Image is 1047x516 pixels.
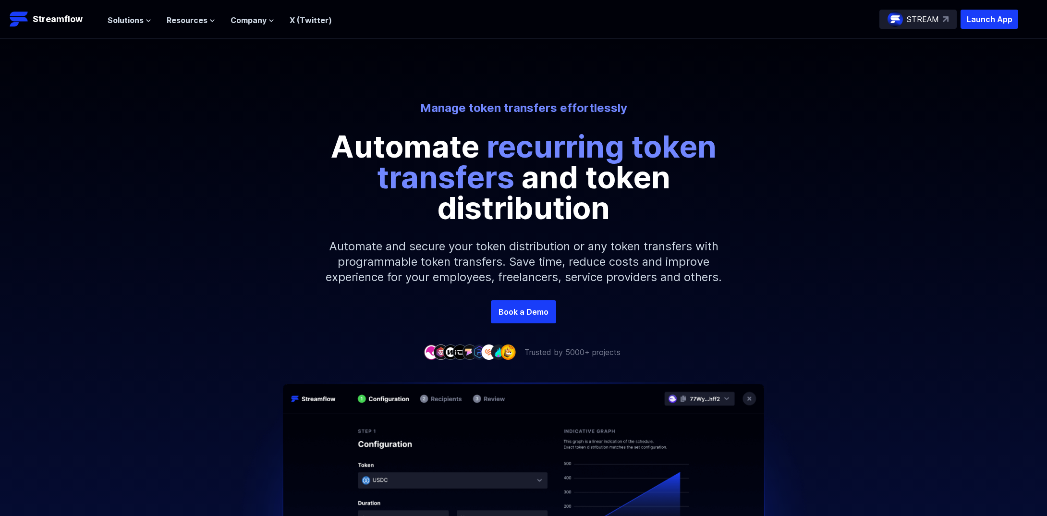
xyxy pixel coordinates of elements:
button: Resources [167,14,215,26]
img: Streamflow Logo [10,10,29,29]
span: Resources [167,14,207,26]
p: Streamflow [33,12,83,26]
span: Solutions [108,14,144,26]
p: Automate and token distribution [307,131,740,223]
button: Solutions [108,14,151,26]
img: company-2 [433,344,449,359]
button: Company [231,14,274,26]
a: Book a Demo [491,300,556,323]
a: Streamflow [10,10,98,29]
img: company-6 [472,344,487,359]
p: Manage token transfers effortlessly [257,100,790,116]
span: recurring token transfers [377,128,717,196]
img: company-4 [452,344,468,359]
a: STREAM [879,10,957,29]
img: company-9 [500,344,516,359]
a: X (Twitter) [290,15,332,25]
p: Trusted by 5000+ projects [524,346,621,358]
img: company-7 [481,344,497,359]
img: streamflow-logo-circle.png [888,12,903,27]
button: Launch App [961,10,1018,29]
p: Automate and secure your token distribution or any token transfers with programmable token transf... [317,223,730,300]
img: company-1 [424,344,439,359]
p: STREAM [907,13,939,25]
span: Company [231,14,267,26]
img: top-right-arrow.svg [943,16,949,22]
img: company-3 [443,344,458,359]
img: company-5 [462,344,477,359]
img: company-8 [491,344,506,359]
